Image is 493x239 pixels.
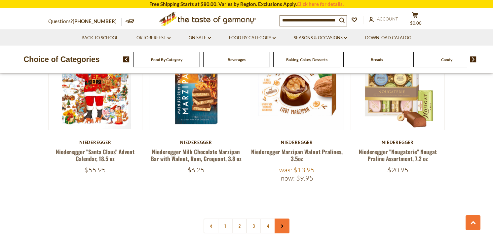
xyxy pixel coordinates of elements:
[297,1,344,7] a: Click here for details.
[151,148,242,163] a: Niederegger Milk Chocolate Marzipan Bar with Walnut, Rum, Croquant, 3.8 oz
[286,57,327,62] a: Baking, Cakes, Desserts
[387,166,408,174] span: $20.95
[250,140,344,145] div: Niederegger
[85,166,106,174] span: $55.95
[232,219,247,233] a: 2
[49,36,142,130] img: Niederegger
[279,166,292,174] label: Was:
[136,34,171,42] a: Oktoberfest
[251,148,343,163] a: Niederegger Marzipan Walnut Pralines, 3.5oz
[82,34,118,42] a: Back to School
[441,57,452,62] a: Candy
[48,17,122,26] p: Questions?
[149,36,243,130] img: Niederegger
[294,34,347,42] a: Seasons & Occasions
[377,16,398,21] span: Account
[371,57,383,62] a: Breads
[246,219,261,233] a: 3
[48,140,142,145] div: Niederegger
[123,56,130,62] img: previous arrow
[187,166,205,174] span: $6.25
[56,148,134,163] a: Niederegger "Santa Claus" Advent Calendar, 18.5 oz
[296,174,313,182] span: $9.95
[359,148,437,163] a: Niederegger "Nougaterie" Nougat Praline Assortment, 7.2 oz
[365,34,411,42] a: Download Catalog
[189,34,211,42] a: On Sale
[151,57,182,62] a: Food By Category
[351,140,445,145] div: Niederegger
[293,166,315,174] span: $13.95
[250,36,344,130] img: Niederegger
[369,16,398,23] a: Account
[470,56,476,62] img: next arrow
[229,34,276,42] a: Food By Category
[149,140,243,145] div: Niederegger
[351,36,444,130] img: Niederegger
[405,12,425,28] button: $0.00
[410,20,422,26] span: $0.00
[228,57,246,62] a: Beverages
[260,219,275,233] a: 4
[281,174,295,182] label: Now:
[73,18,117,24] a: [PHONE_NUMBER]
[218,219,233,233] a: 1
